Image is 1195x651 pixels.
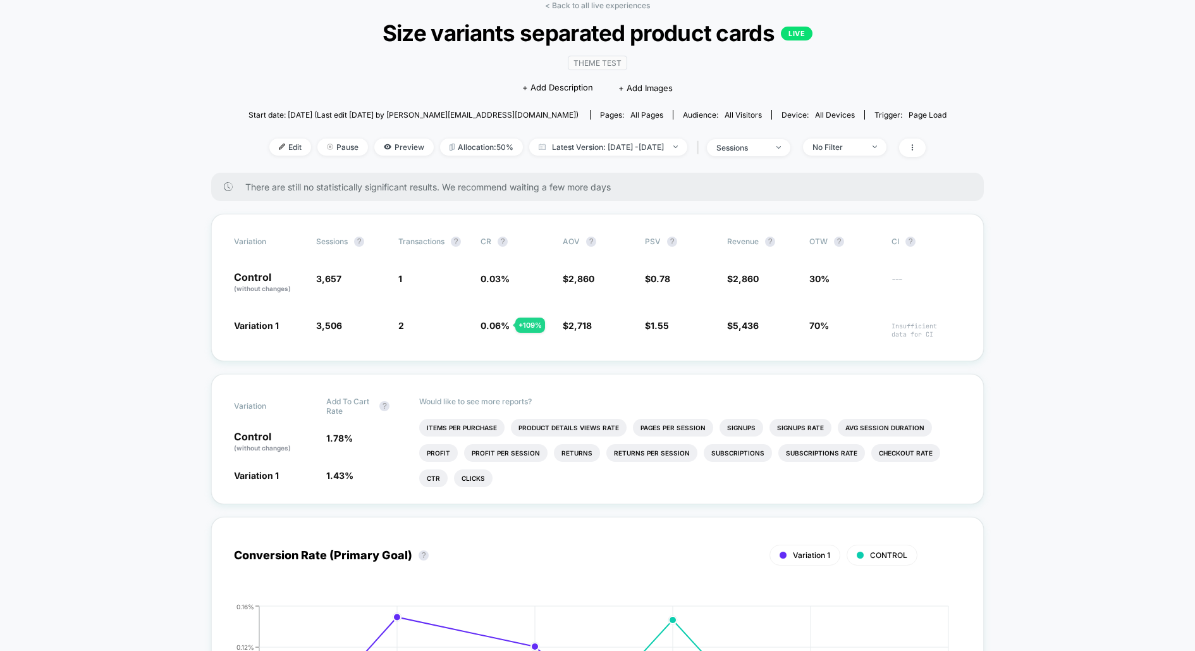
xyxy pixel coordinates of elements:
span: OTW [809,237,879,247]
p: Control [234,272,303,294]
span: + Add Description [522,82,593,94]
span: (without changes) [234,285,291,292]
span: Edit [269,139,311,156]
li: Profit Per Session [464,444,548,462]
span: There are still no statistically significant results. We recommend waiting a few more days [245,182,959,192]
div: No Filter [812,142,863,152]
li: Pages Per Session [633,419,713,437]
span: 3,506 [316,320,342,331]
span: CI [892,237,961,247]
img: rebalance [450,144,455,151]
span: Variation 1 [793,550,830,560]
span: 0.06 % [481,320,510,331]
span: 0.78 [651,273,670,284]
img: end [873,146,877,148]
li: Clicks [454,469,493,487]
span: $ [645,273,670,284]
tspan: 0.12% [236,643,254,650]
span: Revenue [727,237,759,246]
button: ? [419,550,429,561]
span: all pages [630,110,663,120]
span: 2,860 [733,273,759,284]
div: + 109 % [515,318,545,333]
a: < Back to all live experiences [545,1,650,10]
span: 1.55 [651,320,669,331]
div: Pages: [600,110,663,120]
span: Add To Cart Rate [326,397,373,416]
li: Signups [720,419,763,437]
button: ? [765,237,775,247]
div: Audience: [683,110,762,120]
li: Subscriptions [704,444,772,462]
span: All Visitors [725,110,762,120]
span: $ [727,273,759,284]
li: Ctr [419,469,448,487]
span: 1 [398,273,402,284]
span: | [694,139,707,157]
button: ? [667,237,677,247]
img: end [673,146,678,148]
span: Page Load [909,110,947,120]
img: end [327,144,333,150]
span: 2,718 [568,320,592,331]
span: 3,657 [316,273,341,284]
span: PSV [645,237,661,246]
button: ? [354,237,364,247]
img: end [776,146,781,149]
button: ? [834,237,844,247]
span: Insufficient data for CI [892,322,961,338]
button: ? [379,401,389,411]
button: ? [586,237,596,247]
li: Signups Rate [769,419,831,437]
span: Latest Version: [DATE] - [DATE] [529,139,687,156]
li: Returns Per Session [606,444,697,462]
span: Preview [374,139,434,156]
span: 2,860 [568,273,594,284]
span: AOV [563,237,580,246]
span: CONTROL [870,550,907,560]
span: CR [481,237,491,246]
span: Allocation: 50% [440,139,523,156]
img: calendar [539,144,546,150]
span: $ [563,273,594,284]
li: Items Per Purchase [419,419,505,437]
span: $ [563,320,592,331]
span: $ [727,320,759,331]
span: 0.03 % [481,273,510,284]
span: 70% [809,320,829,331]
div: Trigger: [874,110,947,120]
span: $ [645,320,669,331]
span: Pause [317,139,368,156]
button: ? [451,237,461,247]
button: ? [905,237,916,247]
tspan: 0.16% [236,602,254,610]
span: Variation 1 [234,470,279,481]
span: Sessions [316,237,348,246]
span: Variation 1 [234,320,279,331]
p: Would like to see more reports? [419,397,962,406]
span: Transactions [398,237,444,246]
span: all devices [815,110,855,120]
li: Subscriptions Rate [778,444,865,462]
span: 2 [398,320,404,331]
p: LIVE [781,27,812,40]
li: Checkout Rate [871,444,940,462]
span: Variation [234,237,303,247]
button: ? [498,237,508,247]
span: Start date: [DATE] (Last edit [DATE] by [PERSON_NAME][EMAIL_ADDRESS][DOMAIN_NAME]) [248,110,579,120]
span: (without changes) [234,444,291,452]
span: Size variants separated product cards [283,20,911,46]
span: 1.78 % [326,433,353,443]
li: Profit [419,444,458,462]
li: Product Details Views Rate [511,419,627,437]
span: 1.43 % [326,470,353,481]
p: Control [234,431,314,453]
span: + Add Images [618,83,673,93]
div: sessions [716,143,767,152]
span: --- [892,275,961,294]
li: Avg Session Duration [838,419,932,437]
span: Variation [234,397,303,416]
li: Returns [554,444,600,462]
img: edit [279,144,285,150]
span: Theme Test [568,56,627,70]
